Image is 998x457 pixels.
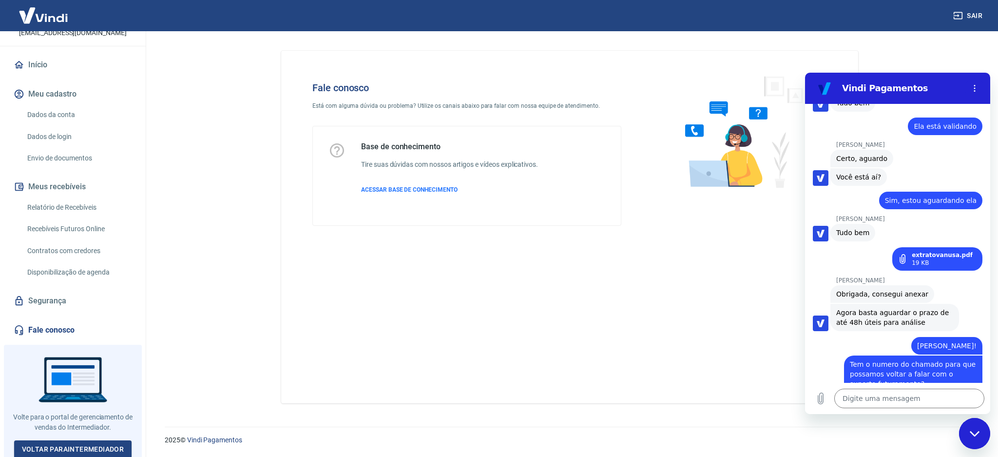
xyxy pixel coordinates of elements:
h4: Fale conosco [312,82,621,94]
button: Meu cadastro [12,83,134,105]
a: Disponibilização de agenda [23,262,134,282]
a: Início [12,54,134,76]
p: 2025 © [165,435,975,445]
a: Relatório de Recebíveis [23,198,134,218]
a: ACESSAR BASE DE CONHECIMENTO [361,185,538,194]
p: [EMAIL_ADDRESS][DOMAIN_NAME] [19,28,127,38]
iframe: Botão para abrir a janela de mensagens, conversa em andamento [959,418,990,449]
a: Segurança [12,290,134,312]
h6: Tire suas dúvidas com nossos artigos e vídeos explicativos. [361,159,538,170]
button: Meus recebíveis [12,176,134,198]
img: Vindi [12,0,75,30]
a: Contratos com credores [23,241,134,261]
span: ACESSAR BASE DE CONHECIMENTO [361,186,458,193]
a: Dados da conta [23,105,134,125]
iframe: Janela de mensagens [805,73,990,414]
h5: Base de conhecimento [361,142,538,152]
a: Dados de login [23,127,134,147]
a: Envio de documentos [23,148,134,168]
a: Vindi Pagamentos [187,436,242,444]
a: Fale conosco [12,319,134,341]
img: Fale conosco [666,66,814,197]
button: Sair [951,7,986,25]
a: Recebíveis Futuros Online [23,219,134,239]
p: Está com alguma dúvida ou problema? Utilize os canais abaixo para falar com nossa equipe de atend... [312,101,621,110]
